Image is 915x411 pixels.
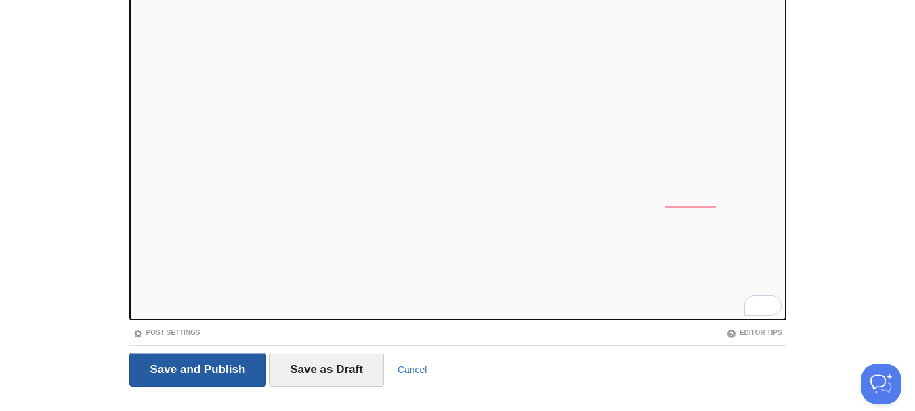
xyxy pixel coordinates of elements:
[129,353,267,387] input: Save and Publish
[727,329,782,337] a: Editor Tips
[133,329,200,337] a: Post Settings
[269,353,384,387] input: Save as Draft
[398,364,427,375] a: Cancel
[861,364,901,404] iframe: Help Scout Beacon - Open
